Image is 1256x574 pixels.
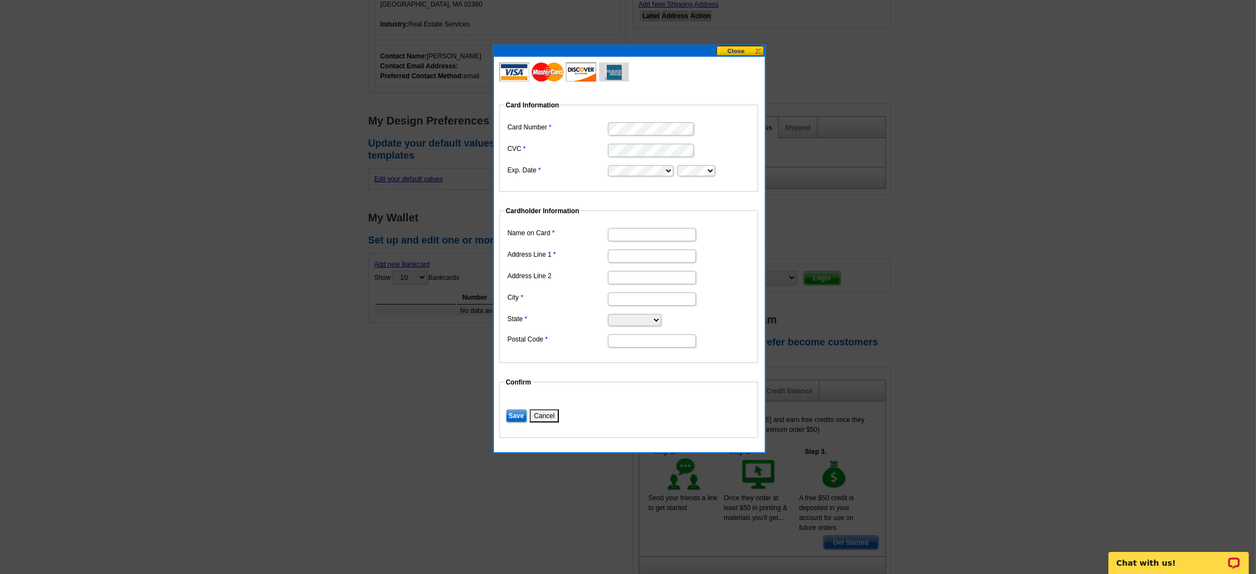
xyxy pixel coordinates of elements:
[508,334,607,344] label: Postal Code
[505,100,561,110] legend: Card Information
[508,314,607,324] label: State
[499,62,629,82] img: acceptedCards.gif
[508,293,607,302] label: City
[508,228,607,238] label: Name on Card
[508,165,607,175] label: Exp. Date
[505,206,580,216] legend: Cardholder Information
[530,409,559,423] button: Cancel
[508,144,607,154] label: CVC
[506,409,527,423] input: Save
[508,271,607,281] label: Address Line 2
[508,250,607,259] label: Address Line 1
[505,377,532,387] legend: Confirm
[508,122,607,132] label: Card Number
[1101,539,1256,574] iframe: LiveChat chat widget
